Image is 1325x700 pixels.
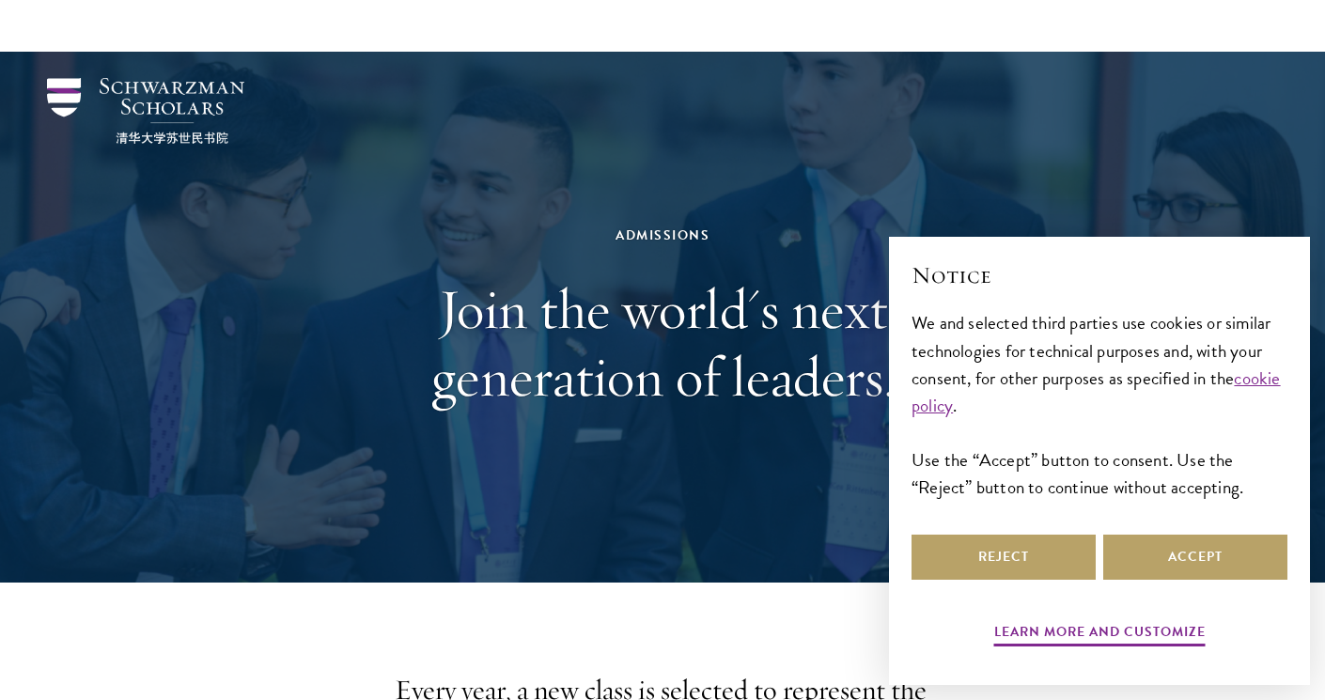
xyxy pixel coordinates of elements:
button: Accept [1103,535,1287,580]
a: cookie policy [912,365,1281,419]
h2: Notice [912,259,1287,291]
h1: Join the world's next generation of leaders. [338,275,987,411]
button: Reject [912,535,1096,580]
button: Learn more and customize [994,620,1206,649]
div: We and selected third parties use cookies or similar technologies for technical purposes and, wit... [912,309,1287,500]
div: Admissions [338,224,987,247]
img: Schwarzman Scholars [47,78,244,144]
